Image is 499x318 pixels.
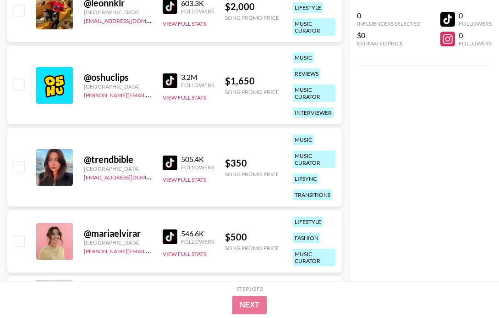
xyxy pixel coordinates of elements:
a: [EMAIL_ADDRESS][DOMAIN_NAME] [84,16,176,24]
div: [GEOGRAPHIC_DATA] [84,165,152,172]
div: @ oshuclips [84,72,152,83]
div: Song Promo Price [225,171,279,178]
div: Song Promo Price [225,14,279,21]
button: View Full Stats [163,94,206,101]
div: Followers [181,238,214,245]
div: reviews [293,68,320,79]
div: $ 1,650 [225,75,279,87]
div: Step 1 of 2 [236,285,263,292]
div: lipsync [293,173,318,184]
a: [PERSON_NAME][EMAIL_ADDRESS][DOMAIN_NAME] [84,90,219,99]
img: TikTok [163,229,177,244]
div: 3.2M [181,73,214,82]
div: Followers [181,82,214,89]
button: Next [232,296,267,314]
div: Estimated Price [357,40,421,47]
div: 0 [357,11,421,20]
div: Song Promo Price [225,89,279,95]
div: 546.6K [181,229,214,238]
img: TikTok [163,156,177,170]
div: @ trendbible [84,154,152,165]
div: Followers [181,8,214,15]
div: $0 [357,31,421,40]
div: lifestyle [293,217,323,227]
div: @ mariaelvirar [84,228,152,239]
a: [EMAIL_ADDRESS][DOMAIN_NAME] [84,172,176,181]
div: $ 350 [225,157,279,169]
img: TikTok [163,73,177,88]
div: music [293,134,314,145]
div: [GEOGRAPHIC_DATA] [84,83,152,90]
button: View Full Stats [163,251,206,257]
div: 0 [459,31,492,40]
div: $ 500 [225,231,279,243]
a: [PERSON_NAME][EMAIL_ADDRESS][DOMAIN_NAME] [84,246,219,255]
div: Followers [459,20,492,27]
div: music curator [293,249,335,266]
div: music curator [293,18,335,36]
div: [GEOGRAPHIC_DATA] [84,239,152,246]
button: View Full Stats [163,20,206,27]
div: interviewer [293,107,334,118]
div: [GEOGRAPHIC_DATA] [84,9,152,16]
div: $ 2,000 [225,1,279,12]
div: Influencers Selected [357,20,421,27]
div: transitions [293,190,332,200]
div: Followers [181,164,214,171]
div: 0 [459,11,492,20]
div: music [293,52,314,63]
div: Followers [459,40,492,47]
div: fashion [293,233,320,243]
div: Song Promo Price [225,245,279,251]
div: 505.4K [181,155,214,164]
div: music curator [293,151,335,168]
div: lifestyle [293,2,323,13]
iframe: Drift Widget Chat Controller [453,272,488,307]
button: View Full Stats [163,176,206,183]
div: music curator [293,84,335,102]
